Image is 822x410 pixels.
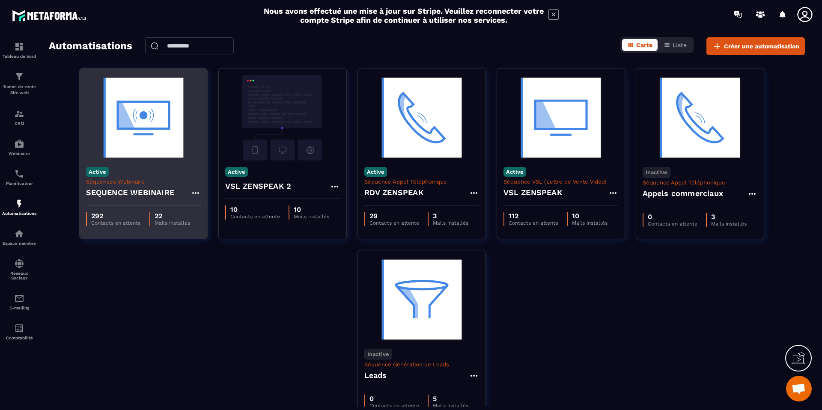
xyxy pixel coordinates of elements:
p: 3 [711,213,747,221]
h2: Automatisations [49,37,132,55]
p: Séquence Appel Téléphonique [643,179,757,186]
p: Tableau de bord [2,54,36,59]
button: Liste [658,39,692,51]
img: automation-background [364,257,479,342]
img: formation [14,71,24,82]
img: automation-background [643,75,757,160]
span: Créer une automatisation [724,42,799,51]
img: formation [14,109,24,119]
p: Active [86,167,109,177]
img: automation-background [86,75,201,160]
p: Mails installés [155,220,190,226]
p: 5 [433,395,468,403]
p: Webinaire [2,151,36,156]
p: Inactive [643,167,670,178]
a: accountantaccountantComptabilité [2,317,36,347]
p: 112 [509,212,558,220]
p: Contacts en attente [91,220,141,226]
p: Active [225,167,248,177]
p: Séquence Génération de Leads [364,361,479,368]
img: automation-background [364,75,479,160]
p: Mails installés [711,221,747,227]
p: Mails installés [572,220,608,226]
p: Espace membre [2,241,36,246]
img: logo [12,8,89,24]
h4: SEQUENCE WEBINAIRE [86,187,175,199]
p: 29 [369,212,419,220]
p: Mails installés [433,220,468,226]
img: formation [14,42,24,52]
a: automationsautomationsEspace membre [2,222,36,252]
span: Liste [673,42,687,48]
p: Contacts en attente [509,220,558,226]
a: formationformationCRM [2,102,36,132]
p: 10 [572,212,608,220]
p: Séquence VSL (Lettre de Vente Vidéo) [503,178,618,185]
h4: RDV ZENSPEAK [364,187,423,199]
img: automation-background [225,75,340,160]
span: Carte [636,42,652,48]
p: Contacts en attente [230,214,280,220]
p: CRM [2,121,36,126]
p: 10 [294,205,329,214]
a: formationformationTableau de bord [2,35,36,65]
p: Inactive [364,349,392,359]
p: 3 [433,212,468,220]
img: automations [14,139,24,149]
p: Contacts en attente [648,221,697,227]
a: automationsautomationsAutomatisations [2,192,36,222]
p: Comptabilité [2,336,36,340]
p: Active [364,167,387,177]
button: Créer une automatisation [706,37,805,55]
p: Automatisations [2,211,36,216]
p: Mails installés [433,403,468,409]
a: schedulerschedulerPlanificateur [2,162,36,192]
p: Séquence Appel Téléphonique [364,178,479,185]
img: social-network [14,258,24,269]
p: 10 [230,205,280,214]
h4: VSL ZENSPEAK [503,187,562,199]
h4: VSL ZENSPEAK 2 [225,180,292,192]
p: Contacts en attente [369,220,419,226]
img: accountant [14,323,24,333]
img: scheduler [14,169,24,179]
p: Contacts en attente [369,403,419,409]
p: 292 [91,212,141,220]
img: automations [14,199,24,209]
p: 0 [648,213,697,221]
div: Ouvrir le chat [786,376,812,401]
h4: Leads [364,369,387,381]
p: 22 [155,212,190,220]
button: Carte [622,39,658,51]
p: E-mailing [2,306,36,310]
p: Mails installés [294,214,329,220]
h2: Nous avons effectué une mise à jour sur Stripe. Veuillez reconnecter votre compte Stripe afin de ... [263,6,544,24]
img: email [14,293,24,303]
a: social-networksocial-networkRéseaux Sociaux [2,252,36,287]
p: Planificateur [2,181,36,186]
p: 0 [369,395,419,403]
p: Tunnel de vente Site web [2,84,36,96]
p: Réseaux Sociaux [2,271,36,280]
p: Séquences Webinaire [86,178,201,185]
a: automationsautomationsWebinaire [2,132,36,162]
h4: Appels commerciaux [643,187,724,199]
img: automation-background [503,75,618,160]
p: Active [503,167,526,177]
a: formationformationTunnel de vente Site web [2,65,36,102]
a: emailemailE-mailing [2,287,36,317]
img: automations [14,229,24,239]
